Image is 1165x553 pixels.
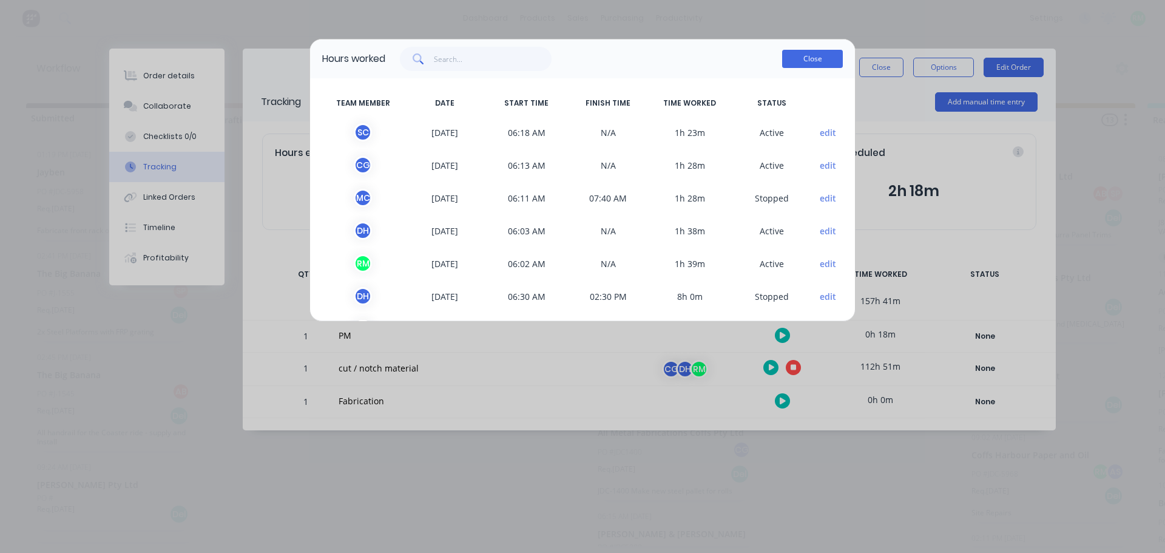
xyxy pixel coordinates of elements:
[485,156,567,174] span: 06:13 AM
[354,222,372,240] div: D H
[354,156,372,174] div: C G
[404,123,486,141] span: [DATE]
[567,254,649,273] span: N/A
[567,156,649,174] span: N/A
[731,320,812,338] span: S topped
[649,254,731,273] span: 1h 39m
[649,123,731,141] span: 1h 23m
[354,320,372,338] div: M C
[820,192,836,205] button: edit
[404,189,486,207] span: [DATE]
[404,222,486,240] span: [DATE]
[567,123,649,141] span: N/A
[782,50,843,68] button: Close
[485,123,567,141] span: 06:18 AM
[731,156,812,174] span: A ctive
[649,320,731,338] span: 2h 30m
[820,290,836,303] button: edit
[820,126,836,139] button: edit
[649,222,731,240] span: 1h 38m
[404,287,486,305] span: [DATE]
[731,98,812,109] span: STATUS
[434,47,552,71] input: Search...
[649,98,731,109] span: TIME WORKED
[649,287,731,305] span: 8h 0m
[567,287,649,305] span: 02:30 PM
[485,222,567,240] span: 06:03 AM
[731,254,812,273] span: A ctive
[322,52,385,66] div: Hours worked
[820,225,836,237] button: edit
[731,189,812,207] span: S topped
[485,254,567,273] span: 06:02 AM
[354,123,372,141] div: S C
[322,98,404,109] span: TEAM MEMBER
[404,156,486,174] span: [DATE]
[820,257,836,270] button: edit
[567,320,649,338] span: 02:56 PM
[354,287,372,305] div: D H
[404,98,486,109] span: DATE
[404,254,486,273] span: [DATE]
[485,320,567,338] span: 12:26 PM
[731,287,812,305] span: S topped
[485,287,567,305] span: 06:30 AM
[649,189,731,207] span: 1h 28m
[485,98,567,109] span: START TIME
[354,254,372,273] div: R M
[485,189,567,207] span: 06:11 AM
[649,156,731,174] span: 1h 28m
[731,123,812,141] span: A ctive
[731,222,812,240] span: A ctive
[354,189,372,207] div: M C
[567,222,649,240] span: N/A
[567,189,649,207] span: 07:40 AM
[567,98,649,109] span: FINISH TIME
[820,159,836,172] button: edit
[404,320,486,338] span: [DATE]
